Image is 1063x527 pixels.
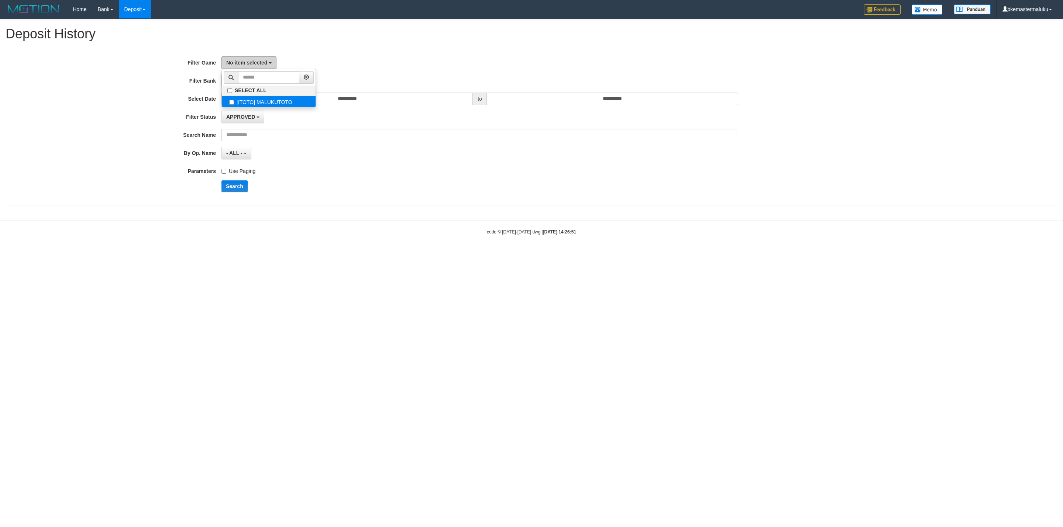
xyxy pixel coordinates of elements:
input: [ITOTO] MALUKUTOTO [229,100,234,105]
span: APPROVED [226,114,255,120]
img: Button%20Memo.svg [912,4,943,15]
span: to [473,93,487,105]
label: SELECT ALL [222,86,316,96]
span: - ALL - [226,150,242,156]
img: Feedback.jpg [864,4,901,15]
small: code © [DATE]-[DATE] dwg | [487,229,576,235]
button: - ALL - [221,147,251,159]
input: Use Paging [221,169,226,174]
strong: [DATE] 14:26:51 [543,229,576,235]
img: panduan.png [954,4,991,14]
input: SELECT ALL [227,88,232,93]
button: Search [221,180,248,192]
span: No item selected [226,60,267,66]
label: Use Paging [221,165,255,175]
button: No item selected [221,56,276,69]
button: APPROVED [221,111,264,123]
label: [ITOTO] MALUKUTOTO [222,96,316,107]
img: MOTION_logo.png [6,4,62,15]
h1: Deposit History [6,27,1057,41]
